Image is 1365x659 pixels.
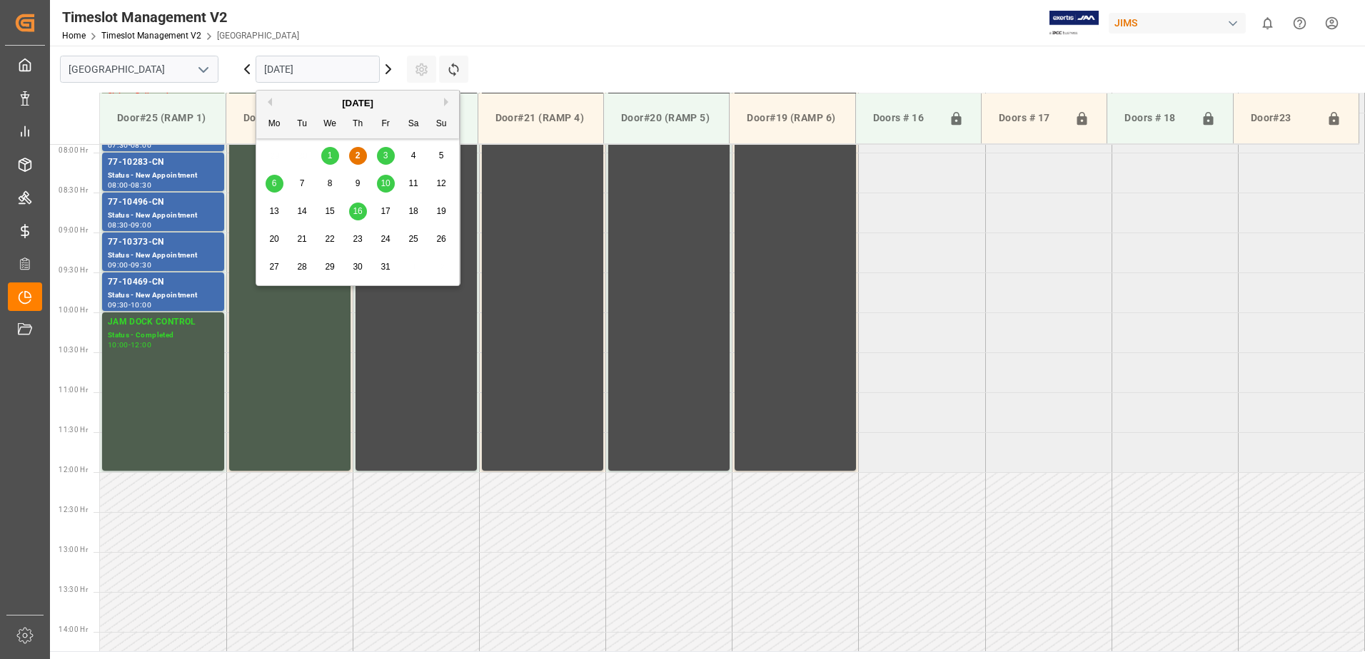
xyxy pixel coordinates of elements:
div: Choose Friday, October 10th, 2025 [377,175,395,193]
div: Th [349,116,367,133]
span: 08:00 Hr [59,146,88,154]
span: 11 [408,178,418,188]
div: 09:00 [131,222,151,228]
button: open menu [192,58,213,81]
div: Choose Monday, October 6th, 2025 [266,175,283,193]
div: 10:00 [131,302,151,308]
div: Choose Friday, October 24th, 2025 [377,230,395,248]
div: - [129,342,131,348]
div: Choose Sunday, October 5th, 2025 [433,147,450,165]
input: DD.MM.YYYY [256,56,380,83]
span: 26 [436,234,445,244]
button: Next Month [444,98,453,106]
div: 09:00 [108,262,129,268]
div: Status - New Appointment [108,290,218,302]
div: Choose Thursday, October 23rd, 2025 [349,230,367,248]
div: Tu [293,116,311,133]
span: 12 [436,178,445,188]
img: Exertis%20JAM%20-%20Email%20Logo.jpg_1722504956.jpg [1049,11,1099,36]
div: Choose Tuesday, October 28th, 2025 [293,258,311,276]
div: Choose Saturday, October 11th, 2025 [405,175,423,193]
span: 27 [269,262,278,272]
span: 10 [381,178,390,188]
span: 19 [436,206,445,216]
div: Choose Friday, October 31st, 2025 [377,258,395,276]
div: 12:00 [131,342,151,348]
div: Choose Wednesday, October 29th, 2025 [321,258,339,276]
span: 31 [381,262,390,272]
span: 13:00 Hr [59,546,88,553]
span: 30 [353,262,362,272]
div: Su [433,116,450,133]
div: 10:00 [108,342,129,348]
div: Choose Monday, October 20th, 2025 [266,230,283,248]
span: 2 [356,150,361,160]
div: Choose Monday, October 13th, 2025 [266,203,283,220]
span: 7 [300,178,305,188]
div: [DATE] [256,96,459,111]
span: 11:30 Hr [59,426,88,434]
button: show 0 new notifications [1251,7,1284,39]
span: 17 [381,206,390,216]
span: 18 [408,206,418,216]
div: - [129,302,131,308]
div: 08:30 [131,182,151,188]
div: Choose Tuesday, October 21st, 2025 [293,230,311,248]
div: Choose Wednesday, October 8th, 2025 [321,175,339,193]
div: Choose Thursday, October 9th, 2025 [349,175,367,193]
div: - [129,142,131,148]
div: Choose Saturday, October 18th, 2025 [405,203,423,220]
span: 1 [328,150,333,160]
div: Choose Wednesday, October 22nd, 2025 [321,230,339,248]
span: 6 [272,178,277,188]
div: Sa [405,116,423,133]
div: Choose Friday, October 3rd, 2025 [377,147,395,165]
div: 09:30 [131,262,151,268]
div: Choose Thursday, October 30th, 2025 [349,258,367,276]
span: 25 [408,234,418,244]
input: Type to search/select [60,56,218,83]
span: 24 [381,234,390,244]
div: Choose Friday, October 17th, 2025 [377,203,395,220]
span: 3 [383,150,388,160]
span: 13 [269,206,278,216]
a: Home [62,31,86,41]
span: 13:30 Hr [59,586,88,593]
div: 77-10373-CN [108,235,218,250]
span: 23 [353,234,362,244]
span: 16 [353,206,362,216]
div: month 2025-10 [261,142,455,281]
div: Choose Monday, October 27th, 2025 [266,258,283,276]
div: Choose Thursday, October 2nd, 2025 [349,147,367,165]
div: Doors # 17 [993,105,1069,132]
div: Door#20 (RAMP 5) [615,105,717,131]
div: Doors # 18 [1119,105,1194,132]
span: 28 [297,262,306,272]
div: Choose Saturday, October 4th, 2025 [405,147,423,165]
div: 77-10469-CN [108,275,218,290]
span: 20 [269,234,278,244]
span: 4 [411,150,416,160]
button: JIMS [1109,9,1251,36]
span: 11:00 Hr [59,386,88,394]
span: 29 [325,262,334,272]
span: 14 [297,206,306,216]
button: Help Center [1284,7,1316,39]
span: 14:00 Hr [59,625,88,633]
div: Choose Saturday, October 25th, 2025 [405,230,423,248]
span: 5 [439,150,444,160]
div: Choose Sunday, October 26th, 2025 [433,230,450,248]
div: Door#25 (RAMP 1) [111,105,214,131]
span: 9 [356,178,361,188]
div: Choose Wednesday, October 1st, 2025 [321,147,339,165]
span: 10:00 Hr [59,306,88,314]
div: Door#23 [1245,105,1321,132]
span: 08:30 Hr [59,186,88,194]
span: 12:00 Hr [59,466,88,474]
span: 8 [328,178,333,188]
div: 07:30 [108,142,129,148]
div: Choose Tuesday, October 14th, 2025 [293,203,311,220]
div: Status - Completed [108,329,218,342]
span: 12:30 Hr [59,506,88,514]
div: Door#21 (RAMP 4) [490,105,592,131]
